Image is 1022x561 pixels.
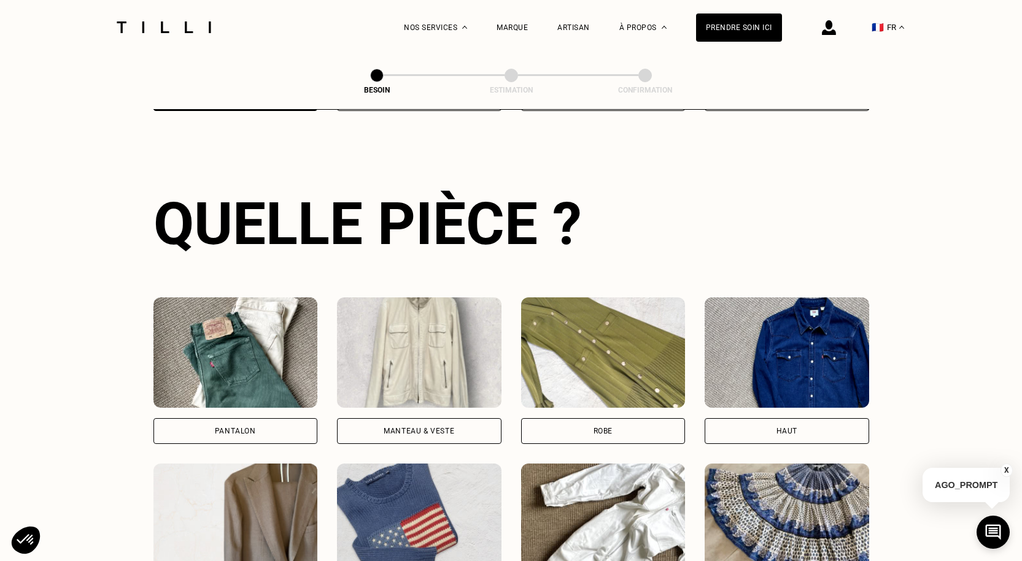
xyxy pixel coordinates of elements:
[112,21,215,33] img: Logo du service de couturière Tilli
[776,427,797,435] div: Haut
[153,297,318,408] img: Tilli retouche votre Pantalon
[899,26,904,29] img: menu déroulant
[450,86,573,94] div: Estimation
[923,468,1010,502] p: AGO_PROMPT
[521,297,686,408] img: Tilli retouche votre Robe
[384,427,454,435] div: Manteau & Veste
[462,26,467,29] img: Menu déroulant
[584,86,706,94] div: Confirmation
[696,13,782,42] a: Prendre soin ici
[705,297,869,408] img: Tilli retouche votre Haut
[662,26,667,29] img: Menu déroulant à propos
[594,427,613,435] div: Robe
[1001,464,1013,477] button: X
[337,297,501,408] img: Tilli retouche votre Manteau & Veste
[316,86,438,94] div: Besoin
[215,427,256,435] div: Pantalon
[872,21,884,33] span: 🇫🇷
[497,23,528,32] a: Marque
[822,20,836,35] img: icône connexion
[153,189,869,258] div: Quelle pièce ?
[557,23,590,32] a: Artisan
